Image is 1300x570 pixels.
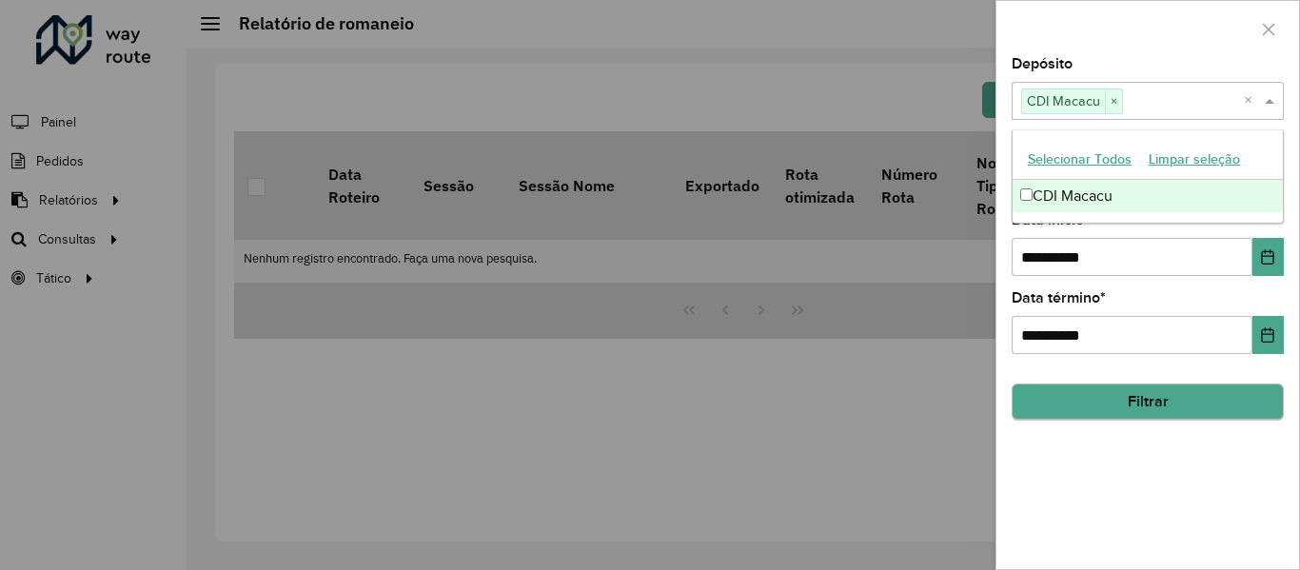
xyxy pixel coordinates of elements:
[1012,129,1284,224] ng-dropdown-panel: Options list
[1252,238,1284,276] button: Choose Date
[1022,89,1105,112] span: CDI Macacu
[1252,316,1284,354] button: Choose Date
[1012,383,1284,420] button: Filtrar
[1012,286,1106,309] label: Data término
[1019,145,1140,174] button: Selecionar Todos
[1013,180,1283,212] div: CDI Macacu
[1012,52,1073,75] label: Depósito
[1244,89,1260,112] span: Clear all
[1105,90,1122,113] span: ×
[1140,145,1249,174] button: Limpar seleção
